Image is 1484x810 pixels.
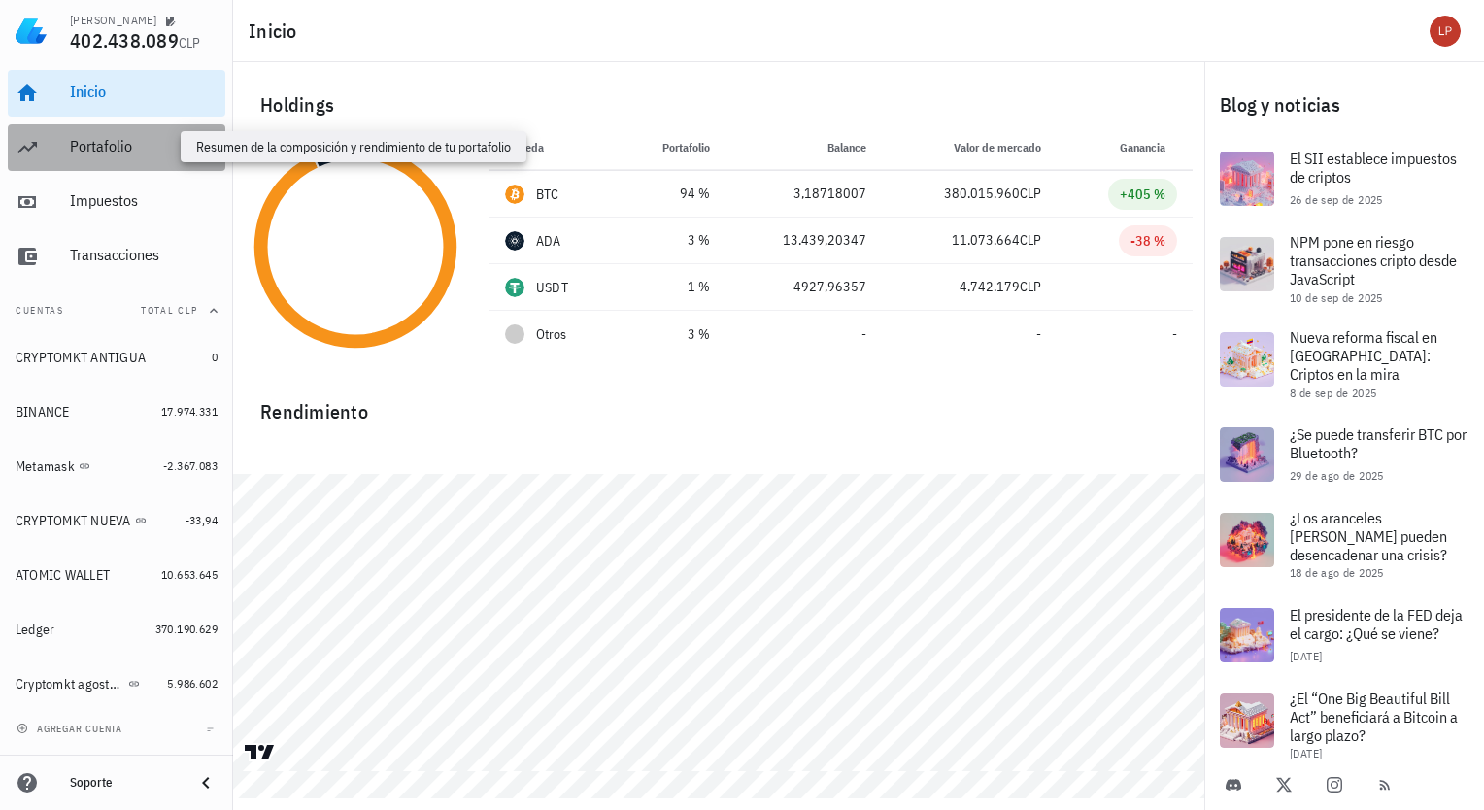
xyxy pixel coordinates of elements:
span: agregar cuenta [20,723,122,735]
div: Rendimiento [245,381,1193,427]
button: CuentasTotal CLP [8,287,225,334]
a: ¿Se puede transferir BTC por Bluetooth? 29 de ago de 2025 [1204,412,1484,497]
a: Charting by TradingView [243,743,277,761]
div: [PERSON_NAME] [70,13,156,28]
span: 10.653.645 [161,567,218,582]
th: Portafolio [618,124,725,171]
span: Total CLP [141,304,198,317]
span: [DATE] [1290,746,1322,760]
span: 29 de ago de 2025 [1290,468,1384,483]
span: 11.073.664 [952,231,1020,249]
th: Balance [725,124,882,171]
div: CRYPTOMKT ANTIGUA [16,350,146,366]
div: Transacciones [70,246,218,264]
span: -33,94 [185,513,218,527]
a: El SII establece impuestos de criptos 26 de sep de 2025 [1204,136,1484,221]
div: Impuestos [70,191,218,210]
div: BINANCE [16,404,70,421]
div: Soporte [70,775,179,791]
th: Moneda [489,124,618,171]
div: 1 % [633,277,709,297]
span: 402.438.089 [70,27,179,53]
div: BTC [536,185,559,204]
div: 3 % [633,324,709,345]
button: agregar cuenta [12,719,131,738]
a: Transacciones [8,233,225,280]
th: Valor de mercado [882,124,1057,171]
span: - [1172,325,1177,343]
span: 8 de sep de 2025 [1290,386,1376,400]
span: CLP [1020,278,1041,295]
div: USDT [536,278,568,297]
div: ADA-icon [505,231,524,251]
span: NPM pone en riesgo transacciones cripto desde JavaScript [1290,232,1457,288]
span: [DATE] [1290,649,1322,663]
span: 0 [212,350,218,364]
div: 3 % [633,230,709,251]
span: 10 de sep de 2025 [1290,290,1383,305]
span: Nueva reforma fiscal en [GEOGRAPHIC_DATA]: Criptos en la mira [1290,327,1437,384]
div: Blog y noticias [1204,74,1484,136]
a: Ledger 370.190.629 [8,606,225,653]
div: Portafolio [70,137,218,155]
span: ¿El “One Big Beautiful Bill Act” beneficiará a Bitcoin a largo plazo? [1290,689,1458,745]
span: 18 de ago de 2025 [1290,565,1384,580]
a: CRYPTOMKT NUEVA -33,94 [8,497,225,544]
div: Holdings [245,74,1193,136]
a: Cryptomkt agosto 2025 5.986.602 [8,660,225,707]
div: 3,18718007 [741,184,866,204]
span: Ganancia [1120,140,1177,154]
span: 5.986.602 [167,676,218,691]
span: El presidente de la FED deja el cargo: ¿Qué se viene? [1290,605,1463,643]
a: Nueva reforma fiscal en [GEOGRAPHIC_DATA]: Criptos en la mira 8 de sep de 2025 [1204,317,1484,412]
div: Inicio [70,83,218,101]
a: Inicio [8,70,225,117]
div: avatar [1430,16,1461,47]
div: -38 % [1130,231,1165,251]
span: - [861,325,866,343]
div: 94 % [633,184,709,204]
span: - [1036,325,1041,343]
a: El presidente de la FED deja el cargo: ¿Qué se viene? [DATE] [1204,592,1484,678]
img: LedgiFi [16,16,47,47]
a: Metamask -2.367.083 [8,443,225,489]
span: CLP [1020,231,1041,249]
span: 370.190.629 [155,622,218,636]
span: CLP [179,34,201,51]
a: Portafolio [8,124,225,171]
div: ADA [536,231,561,251]
div: BTC-icon [505,185,524,204]
div: Metamask [16,458,75,475]
span: El SII establece impuestos de criptos [1290,149,1457,186]
span: - [1172,278,1177,295]
span: ¿Se puede transferir BTC por Bluetooth? [1290,424,1467,462]
span: 26 de sep de 2025 [1290,192,1383,207]
div: ATOMIC WALLET [16,567,110,584]
a: ATOMIC WALLET 10.653.645 [8,552,225,598]
div: Cryptomkt agosto 2025 [16,676,124,692]
span: -2.367.083 [163,458,218,473]
div: 4927,96357 [741,277,866,297]
a: BINANCE 17.974.331 [8,388,225,435]
span: 4.742.179 [960,278,1020,295]
span: 17.974.331 [161,404,218,419]
a: NPM pone en riesgo transacciones cripto desde JavaScript 10 de sep de 2025 [1204,221,1484,317]
a: ¿El “One Big Beautiful Bill Act” beneficiará a Bitcoin a largo plazo? [DATE] [1204,678,1484,773]
div: +405 % [1120,185,1165,204]
div: CRYPTOMKT NUEVA [16,513,131,529]
a: CRYPTOMKT ANTIGUA 0 [8,334,225,381]
a: ¿Los aranceles [PERSON_NAME] pueden desencadenar una crisis? 18 de ago de 2025 [1204,497,1484,592]
span: Otros [536,324,566,345]
div: USDT-icon [505,278,524,297]
div: 13.439,20347 [741,230,866,251]
span: ¿Los aranceles [PERSON_NAME] pueden desencadenar una crisis? [1290,508,1447,564]
span: 380.015.960 [944,185,1020,202]
a: Impuestos [8,179,225,225]
span: CLP [1020,185,1041,202]
h1: Inicio [249,16,305,47]
div: Ledger [16,622,55,638]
